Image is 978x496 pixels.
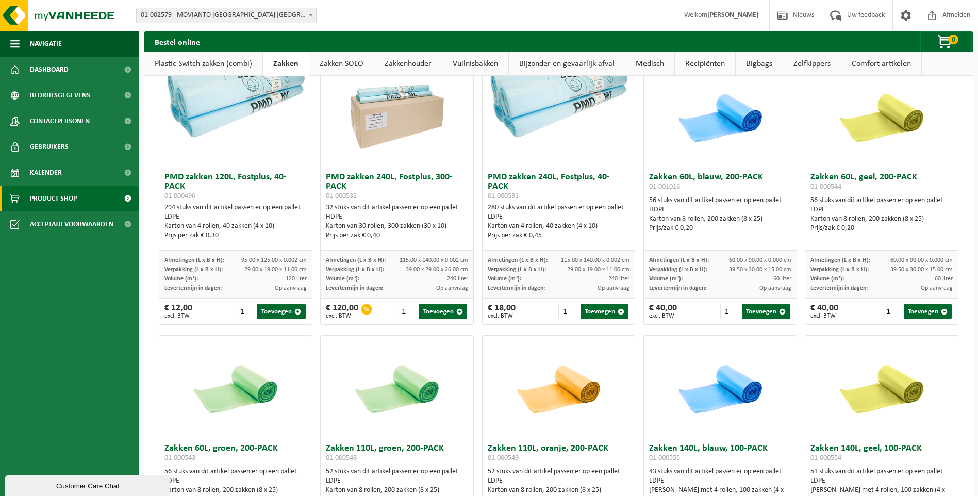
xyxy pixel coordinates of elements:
div: Karton van 8 rollen, 200 zakken (8 x 25) [810,214,953,224]
input: 1 [558,304,579,319]
span: 29.00 x 19.00 x 11.00 cm [567,267,629,273]
button: Toevoegen [904,304,952,319]
div: LDPE [164,476,307,486]
span: 01-002579 - MOVIANTO BELGIUM NV - EREMBODEGEM [136,8,317,23]
span: Op aanvraag [436,285,468,291]
button: Toevoegen [257,304,305,319]
span: Verpakking (L x B x H): [488,267,546,273]
span: excl. BTW [488,313,516,319]
span: 29.00 x 19.00 x 11.00 cm [244,267,307,273]
div: 32 stuks van dit artikel passen er op een pallet [326,203,468,240]
span: Op aanvraag [759,285,791,291]
span: 39.50 x 30.00 x 15.00 cm [729,267,791,273]
div: LDPE [810,476,953,486]
span: 01-000532 [326,192,357,200]
span: 01-000554 [810,454,841,462]
button: 0 [920,31,972,52]
img: 01-000554 [830,336,933,439]
div: Prijs per zak € 0,45 [488,231,630,240]
span: Levertermijn in dagen: [649,285,706,291]
span: Volume (m³): [164,276,198,282]
div: € 12,00 [164,304,192,319]
a: Zakken SOLO [309,52,374,76]
span: Afmetingen (L x B x H): [326,257,386,263]
button: Toevoegen [419,304,467,319]
div: Prijs/zak € 0,20 [649,224,791,233]
div: HDPE [649,205,791,214]
iframe: chat widget [5,473,172,496]
div: Prijs per zak € 0,30 [164,231,307,240]
span: excl. BTW [326,313,358,319]
div: Prijs/zak € 0,20 [810,224,953,233]
span: Verpakking (L x B x H): [649,267,707,273]
div: Karton van 30 rollen, 300 zakken (30 x 10) [326,222,468,231]
div: LDPE [810,205,953,214]
div: 294 stuks van dit artikel passen er op een pallet [164,203,307,240]
span: 01-000496 [164,192,195,200]
span: Afmetingen (L x B x H): [810,257,870,263]
span: Volume (m³): [810,276,844,282]
span: Acceptatievoorwaarden [30,211,113,237]
h3: Zakken 60L, groen, 200-PACK [164,444,307,465]
h3: PMD zakken 240L, Fostplus, 40-PACK [488,173,630,201]
span: Bedrijfsgegevens [30,82,90,108]
span: Levertermijn in dagen: [810,285,868,291]
a: Bigbags [736,52,783,76]
span: excl. BTW [810,313,838,319]
span: 60.00 x 90.00 x 0.000 cm [890,257,953,263]
span: 60 liter [935,276,953,282]
button: Toevoegen [581,304,628,319]
span: 120 liter [286,276,307,282]
span: Afmetingen (L x B x H): [164,257,224,263]
span: 01-001016 [649,183,680,191]
a: Zakkenhouder [374,52,442,76]
span: Op aanvraag [275,285,307,291]
span: 115.00 x 140.00 x 0.002 cm [561,257,629,263]
span: Verpakking (L x B x H): [326,267,384,273]
div: Prijs per zak € 0,40 [326,231,468,240]
span: 0 [948,35,958,44]
span: Op aanvraag [921,285,953,291]
h3: Zakken 60L, blauw, 200-PACK [649,173,791,193]
span: Contactpersonen [30,108,90,134]
a: Vuilnisbakken [442,52,508,76]
div: € 18,00 [488,304,516,319]
span: excl. BTW [164,313,192,319]
span: Levertermijn in dagen: [326,285,383,291]
a: Zakken [263,52,309,76]
span: 95.00 x 125.00 x 0.002 cm [241,257,307,263]
span: 01-000549 [488,454,519,462]
span: Afmetingen (L x B x H): [649,257,709,263]
img: 01-000549 [507,336,610,439]
div: HDPE [326,212,468,222]
span: Navigatie [30,31,62,57]
h2: Bestel online [144,31,210,52]
span: 01-000555 [649,454,680,462]
div: 56 stuks van dit artikel passen er op een pallet [649,196,791,233]
div: 280 stuks van dit artikel passen er op een pallet [488,203,630,240]
input: 1 [236,304,256,319]
span: 240 liter [608,276,629,282]
a: Recipiënten [675,52,735,76]
span: 115.00 x 140.00 x 0.002 cm [400,257,468,263]
div: Karton van 4 rollen, 40 zakken (4 x 10) [488,222,630,231]
a: Zelfkippers [783,52,841,76]
img: 01-000543 [184,336,287,439]
span: Volume (m³): [488,276,521,282]
div: € 120,00 [326,304,358,319]
span: 39.00 x 29.00 x 26.00 cm [406,267,468,273]
div: 56 stuks van dit artikel passen er op een pallet [810,196,953,233]
input: 1 [882,304,902,319]
h3: PMD zakken 120L, Fostplus, 40-PACK [164,173,307,201]
span: Op aanvraag [598,285,629,291]
div: € 40,00 [649,304,677,319]
span: Volume (m³): [649,276,683,282]
span: Verpakking (L x B x H): [810,267,869,273]
strong: [PERSON_NAME] [707,11,759,19]
span: excl. BTW [649,313,677,319]
h3: Zakken 140L, blauw, 100-PACK [649,444,791,465]
img: 01-000531 [483,64,635,141]
span: Gebruikers [30,134,69,160]
span: Levertermijn in dagen: [488,285,545,291]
